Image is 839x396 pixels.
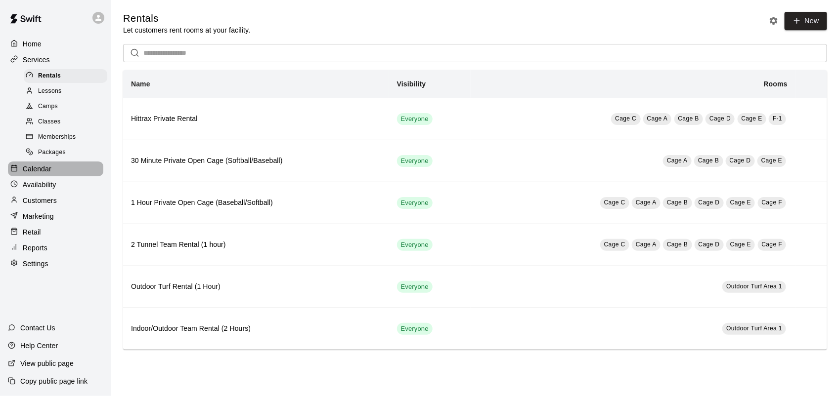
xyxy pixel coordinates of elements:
[23,211,54,221] p: Marketing
[397,157,433,166] span: Everyone
[647,115,668,122] span: Cage A
[23,39,42,49] p: Home
[8,209,103,224] a: Marketing
[8,52,103,67] a: Services
[131,281,381,292] h6: Outdoor Turf Rental (1 Hour)
[38,117,60,127] span: Classes
[397,80,426,88] b: Visibility
[23,196,57,205] p: Customers
[726,283,782,290] span: Outdoor Turf Area 1
[615,115,636,122] span: Cage C
[123,12,250,25] h5: Rentals
[730,199,751,206] span: Cage E
[20,358,74,368] p: View public page
[397,324,433,334] span: Everyone
[397,155,433,167] div: This service is visible to all of your customers
[24,99,111,115] a: Camps
[24,146,107,159] div: Packages
[23,243,47,253] p: Reports
[24,115,107,129] div: Classes
[761,157,782,164] span: Cage E
[20,341,58,351] p: Help Center
[38,148,66,158] span: Packages
[397,323,433,335] div: This service is visible to all of your customers
[667,157,688,164] span: Cage A
[667,241,688,248] span: Cage B
[709,115,731,122] span: Cage D
[8,37,103,51] a: Home
[123,70,827,350] table: simple table
[20,376,88,386] p: Copy public page link
[8,256,103,271] a: Settings
[23,180,56,190] p: Availability
[730,157,751,164] span: Cage D
[397,113,433,125] div: This service is visible to all of your customers
[397,281,433,293] div: This service is visible to all of your customers
[8,240,103,255] a: Reports
[38,132,76,142] span: Memberships
[636,199,657,206] span: Cage A
[699,241,720,248] span: Cage D
[131,239,381,250] h6: 2 Tunnel Team Rental (1 hour)
[23,259,48,269] p: Settings
[131,323,381,334] h6: Indoor/Outdoor Team Rental (2 Hours)
[24,69,107,83] div: Rentals
[636,241,657,248] span: Cage A
[24,130,107,144] div: Memberships
[24,145,111,160] a: Packages
[762,241,783,248] span: Cage F
[23,164,51,174] p: Calendar
[24,100,107,114] div: Camps
[24,68,111,83] a: Rentals
[397,198,433,208] span: Everyone
[397,115,433,124] span: Everyone
[604,241,625,248] span: Cage C
[785,12,827,30] a: New
[726,325,782,332] span: Outdoor Turf Area 1
[38,102,58,112] span: Camps
[699,199,720,206] span: Cage D
[38,71,61,81] span: Rentals
[131,156,381,166] h6: 30 Minute Private Open Cage (Softball/Baseball)
[20,323,55,333] p: Contact Us
[667,199,688,206] span: Cage B
[397,240,433,250] span: Everyone
[397,197,433,209] div: This service is visible to all of your customers
[8,193,103,208] a: Customers
[131,114,381,124] h6: Hittrax Private Rental
[8,177,103,192] a: Availability
[766,13,781,28] button: Rental settings
[131,198,381,208] h6: 1 Hour Private Open Cage (Baseball/Softball)
[131,80,150,88] b: Name
[730,241,751,248] span: Cage E
[24,130,111,145] a: Memberships
[397,282,433,292] span: Everyone
[24,83,111,99] a: Lessons
[23,227,41,237] p: Retail
[23,55,50,65] p: Services
[8,225,103,239] a: Retail
[764,80,788,88] b: Rooms
[24,115,111,130] a: Classes
[8,161,103,176] a: Calendar
[123,25,250,35] p: Let customers rent rooms at your facility.
[397,239,433,251] div: This service is visible to all of your customers
[742,115,762,122] span: Cage E
[604,199,625,206] span: Cage C
[762,199,783,206] span: Cage F
[678,115,699,122] span: Cage B
[24,84,107,98] div: Lessons
[38,86,62,96] span: Lessons
[698,157,719,164] span: Cage B
[773,115,782,122] span: F-1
